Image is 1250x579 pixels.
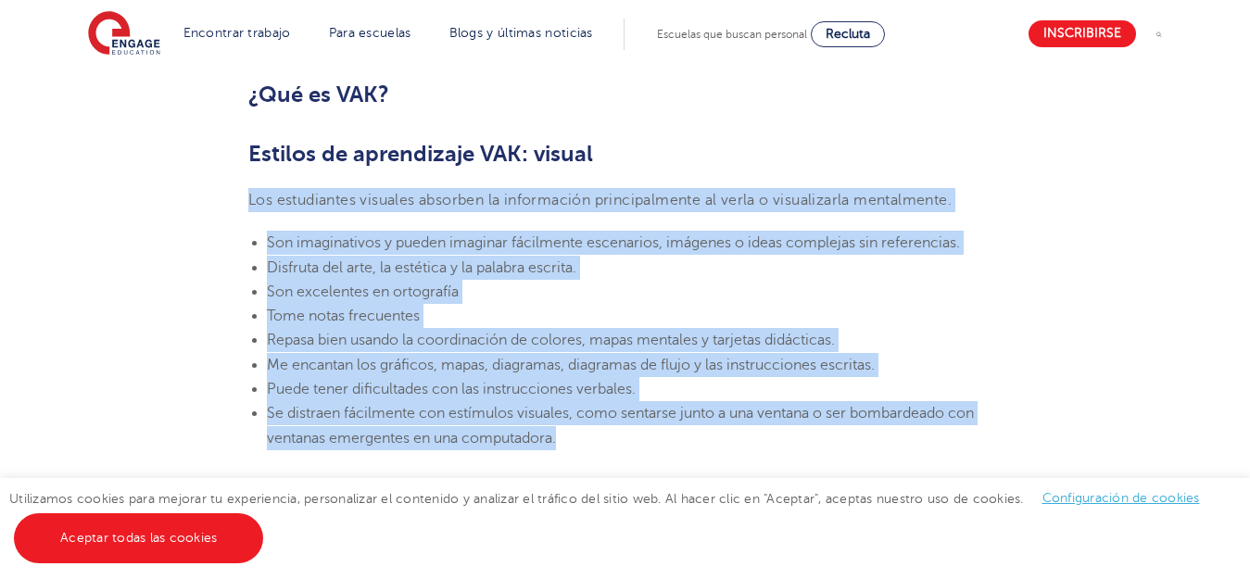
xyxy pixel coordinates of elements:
font: Utilizamos cookies para mejorar tu experiencia, personalizar el contenido y analizar el tráfico d... [9,492,1024,506]
font: Se distraen fácilmente con estímulos visuales, como sentarse junto a una ventana o ser bombardead... [267,405,974,446]
a: Recluta [811,21,885,47]
font: Recluta [826,27,870,41]
font: Estilos de aprendizaje VAK: visual [248,141,593,167]
font: Inscribirse [1043,27,1121,41]
a: Aceptar todas las cookies [14,513,263,563]
a: Encontrar trabajo [183,26,291,40]
a: Para escuelas [329,26,411,40]
font: Escuelas que buscan personal [657,28,807,41]
font: ¿Qué es VAK? [248,82,389,107]
font: Repasa bien usando la coordinación de colores, mapas mentales y tarjetas didácticas. [267,332,835,348]
font: Son imaginativos y pueden imaginar fácilmente escenarios, imágenes o ideas complejas sin referenc... [267,234,960,251]
font: Aceptar todas las cookies [60,531,217,545]
a: Blogs y últimas noticias [449,26,593,40]
a: Inscribirse [1029,20,1136,47]
a: Configuración de cookies [1042,491,1200,505]
font: Tome notas frecuentes [267,308,420,324]
font: Disfruta del arte, la estética y la palabra escrita. [267,259,576,276]
img: Educación comprometida [88,11,160,57]
font: Puede tener dificultades con las instrucciones verbales. [267,381,636,397]
font: Me encantan los gráficos, mapas, diagramas, diagramas de flujo y las instrucciones escritas. [267,357,875,373]
font: Son excelentes en ortografía [267,283,459,300]
font: Los estudiantes visuales absorben la información principalmente al verla o visualizarla mentalmente. [248,192,952,208]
